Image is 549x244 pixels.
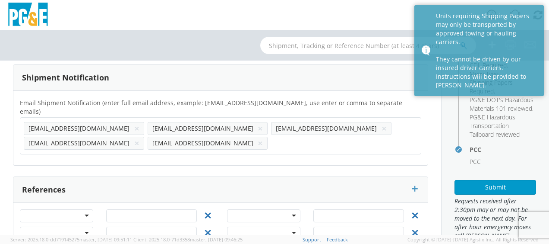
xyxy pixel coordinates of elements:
span: [EMAIL_ADDRESS][DOMAIN_NAME] [152,124,253,132]
span: Client: 2025.18.0-71d3358 [133,236,243,243]
button: × [382,123,387,134]
img: pge-logo-06675f144f4cfa6a6814.png [6,3,50,28]
span: [EMAIL_ADDRESS][DOMAIN_NAME] [28,139,129,147]
a: Feedback [327,236,348,243]
span: PG&E Hazardous Transportation Tailboard reviewed [470,113,520,138]
li: , [470,96,534,113]
span: Copyright © [DATE]-[DATE] Agistix Inc., All Rights Reserved [407,236,539,243]
h3: References [22,186,66,194]
span: PG&E DOT's Hazardous Materials 101 reviewed [470,96,533,112]
button: × [258,123,263,134]
input: Shipment, Tracking or Reference Number (at least 4 chars) [260,37,476,54]
div: Units requiring Shipping Papers may only be transported by approved towing or hauling carriers. T... [436,12,537,90]
span: [EMAIL_ADDRESS][DOMAIN_NAME] [152,139,253,147]
button: × [134,123,139,134]
span: Email Shipment Notification (enter full email address, example: jdoe01@agistix.com, use enter or ... [20,99,402,116]
h3: Shipment Notification [22,74,109,82]
span: master, [DATE] 09:46:25 [190,236,243,243]
span: [EMAIL_ADDRESS][DOMAIN_NAME] [28,124,129,132]
h4: PCC [470,146,536,153]
button: Submit [454,180,536,195]
button: × [258,138,263,148]
span: master, [DATE] 09:51:11 [79,236,132,243]
span: Server: 2025.18.0-dd719145275 [10,236,132,243]
span: PCC [470,157,481,166]
span: [EMAIL_ADDRESS][DOMAIN_NAME] [276,124,377,132]
button: × [134,138,139,148]
a: Support [303,236,321,243]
